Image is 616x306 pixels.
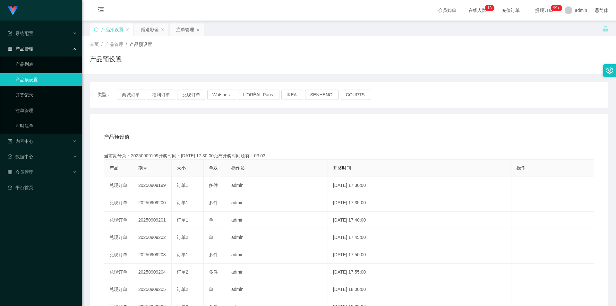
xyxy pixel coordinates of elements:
span: 提现订单 [532,8,556,13]
td: admin [226,229,328,246]
span: 大小 [177,165,186,170]
i: 图标: close [196,28,200,32]
span: 订单1 [177,183,188,188]
td: [DATE] 17:35:00 [328,194,511,212]
td: 兑现订单 [104,212,133,229]
span: 系统配置 [8,31,33,36]
td: admin [226,194,328,212]
span: 多件 [209,269,218,275]
a: 即时注单 [15,119,77,132]
td: admin [226,281,328,298]
span: 单双 [209,165,218,170]
img: logo.9652507e.png [8,6,18,15]
button: 兑现订单 [177,90,205,100]
button: L'ORÉAL Paris. [238,90,279,100]
td: admin [226,264,328,281]
td: 兑现订单 [104,281,133,298]
span: 在线人数 [465,8,490,13]
i: 图标: table [8,170,12,174]
i: 图标: global [595,8,599,13]
p: 3 [490,5,492,11]
span: 首页 [90,42,99,47]
a: 产品预设置 [15,73,77,86]
td: [DATE] 17:30:00 [328,177,511,194]
td: 20250909205 [133,281,172,298]
td: admin [226,212,328,229]
i: 图标: unlock [603,26,608,32]
i: 图标: setting [606,67,613,74]
span: 多件 [209,183,218,188]
i: 图标: sync [94,27,98,32]
td: 20250909204 [133,264,172,281]
span: 单 [209,217,213,223]
span: 开奖时间 [333,165,351,170]
td: 兑现订单 [104,229,133,246]
a: 图标: dashboard平台首页 [8,181,77,194]
span: 产品预设置 [130,42,152,47]
span: 订单2 [177,269,188,275]
i: 图标: check-circle-o [8,154,12,159]
span: 内容中心 [8,139,33,144]
span: 订单2 [177,235,188,240]
td: 兑现订单 [104,177,133,194]
td: [DATE] 18:00:00 [328,281,511,298]
td: [DATE] 17:50:00 [328,246,511,264]
span: 订单1 [177,252,188,257]
span: 操作 [517,165,526,170]
button: IKEA. [281,90,303,100]
span: 操作员 [231,165,245,170]
td: 20250909202 [133,229,172,246]
p: 1 [487,5,490,11]
span: 订单1 [177,200,188,205]
button: 福利订单 [147,90,175,100]
button: SENHENG. [305,90,339,100]
td: admin [226,177,328,194]
a: 注单管理 [15,104,77,117]
span: 产品 [109,165,118,170]
i: 图标: form [8,31,12,36]
td: [DATE] 17:55:00 [328,264,511,281]
td: 20250909201 [133,212,172,229]
span: 多件 [209,252,218,257]
span: 期号 [138,165,147,170]
span: 数据中心 [8,154,33,159]
div: 当前期号为：20250909199开奖时间：[DATE] 17:30:00距离开奖时间还有：03:03 [104,153,594,159]
span: 订单2 [177,287,188,292]
i: 图标: close [125,28,129,32]
button: Watsons. [207,90,236,100]
span: 单 [209,287,213,292]
div: 产品预设置 [101,23,124,36]
i: 图标: menu-fold [90,0,112,21]
span: 产品管理 [105,42,123,47]
td: 20250909203 [133,246,172,264]
i: 图标: profile [8,139,12,144]
button: COURTS. [341,90,371,100]
span: / [101,42,103,47]
span: 产品管理 [8,46,33,51]
td: 兑现订单 [104,246,133,264]
span: 类型： [98,90,117,100]
i: 图标: close [161,28,165,32]
sup: 13 [485,5,494,11]
span: 会员管理 [8,170,33,175]
sup: 1130 [551,5,562,11]
td: [DATE] 17:40:00 [328,212,511,229]
span: 产品预设值 [104,133,130,141]
span: 充值订单 [499,8,523,13]
span: / [126,42,127,47]
td: 20250909200 [133,194,172,212]
a: 产品列表 [15,58,77,71]
td: [DATE] 17:45:00 [328,229,511,246]
button: 商城订单 [117,90,145,100]
td: admin [226,246,328,264]
h1: 产品预设置 [90,54,122,64]
td: 兑现订单 [104,194,133,212]
td: 20250909199 [133,177,172,194]
span: 订单1 [177,217,188,223]
div: 注单管理 [176,23,194,36]
span: 单 [209,235,213,240]
span: 多件 [209,200,218,205]
div: 赠送彩金 [141,23,159,36]
i: 图标: appstore-o [8,47,12,51]
a: 开奖记录 [15,89,77,101]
